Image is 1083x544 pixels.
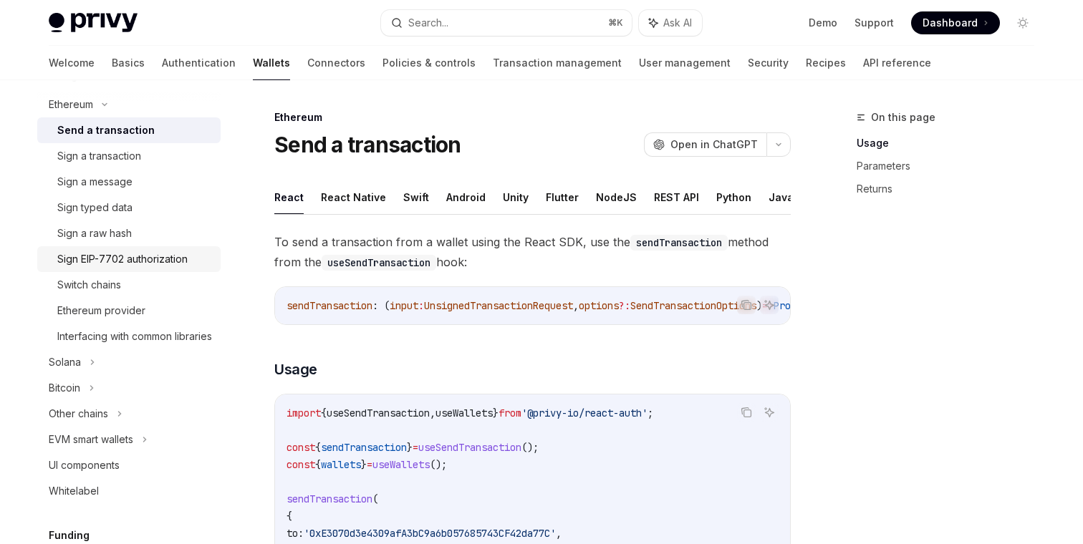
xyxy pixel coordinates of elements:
[321,441,407,454] span: sendTransaction
[372,458,430,471] span: useWallets
[57,199,133,216] div: Sign typed data
[49,354,81,371] div: Solana
[49,527,90,544] h5: Funding
[37,478,221,504] a: Whitelabel
[37,324,221,349] a: Interfacing with common libraries
[737,296,756,314] button: Copy the contents from the code block
[418,441,521,454] span: useSendTransaction
[37,298,221,324] a: Ethereum provider
[372,299,390,312] span: : (
[37,272,221,298] a: Switch chains
[382,46,476,80] a: Policies & controls
[911,11,1000,34] a: Dashboard
[809,16,837,30] a: Demo
[648,407,653,419] span: ;
[57,276,121,293] div: Switch chains
[716,180,751,214] button: Python
[274,132,461,157] h1: Send a transaction
[857,132,1046,155] a: Usage
[315,441,321,454] span: {
[446,180,486,214] button: Android
[806,46,846,80] a: Recipes
[287,299,372,312] span: sendTransaction
[499,407,521,419] span: from
[322,255,436,271] code: useSendTransaction
[407,441,413,454] span: }
[37,169,221,195] a: Sign a message
[57,225,132,242] div: Sign a raw hash
[644,132,766,157] button: Open in ChatGPT
[596,180,637,214] button: NodeJS
[361,458,367,471] span: }
[871,109,935,126] span: On this page
[287,407,321,419] span: import
[57,173,133,190] div: Sign a message
[748,46,789,80] a: Security
[1011,11,1034,34] button: Toggle dark mode
[857,155,1046,178] a: Parameters
[274,359,317,379] span: Usage
[923,16,978,30] span: Dashboard
[521,441,539,454] span: ();
[639,46,731,80] a: User management
[274,232,791,272] span: To send a transaction from a wallet using the React SDK, use the method from the hook:
[321,458,361,471] span: wallets
[49,482,99,500] div: Whitelabel
[57,302,145,319] div: Ethereum provider
[274,110,791,125] div: Ethereum
[49,457,120,474] div: UI components
[608,17,623,29] span: ⌘ K
[37,452,221,478] a: UI components
[579,299,619,312] span: options
[57,147,141,165] div: Sign a transaction
[253,46,290,80] a: Wallets
[381,10,632,36] button: Search...⌘K
[37,246,221,272] a: Sign EIP-7702 authorization
[390,299,418,312] span: input
[37,220,221,246] a: Sign a raw hash
[57,328,212,345] div: Interfacing with common libraries
[493,46,622,80] a: Transaction management
[857,178,1046,200] a: Returns
[49,13,138,33] img: light logo
[493,407,499,419] span: }
[435,407,493,419] span: useWallets
[403,180,429,214] button: Swift
[112,46,145,80] a: Basics
[287,458,315,471] span: const
[556,527,562,540] span: ,
[430,407,435,419] span: ,
[287,510,292,523] span: {
[430,458,447,471] span: ();
[630,235,728,251] code: sendTransaction
[57,251,188,268] div: Sign EIP-7702 authorization
[321,180,386,214] button: React Native
[307,46,365,80] a: Connectors
[418,299,424,312] span: :
[37,195,221,220] a: Sign typed data
[737,403,756,422] button: Copy the contents from the code block
[49,405,108,422] div: Other chains
[760,296,779,314] button: Ask AI
[274,180,304,214] button: React
[49,379,80,397] div: Bitcoin
[639,10,702,36] button: Ask AI
[863,46,931,80] a: API reference
[49,46,95,80] a: Welcome
[49,431,133,448] div: EVM smart wallets
[630,299,756,312] span: SendTransactionOptions
[57,122,155,139] div: Send a transaction
[670,137,758,152] span: Open in ChatGPT
[37,117,221,143] a: Send a transaction
[654,180,699,214] button: REST API
[769,180,794,214] button: Java
[162,46,236,80] a: Authentication
[546,180,579,214] button: Flutter
[49,96,93,113] div: Ethereum
[321,407,327,419] span: {
[304,527,556,540] span: '0xE3070d3e4309afA3bC9a6b057685743CF42da77C'
[408,14,448,31] div: Search...
[287,441,315,454] span: const
[372,492,378,505] span: (
[855,16,894,30] a: Support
